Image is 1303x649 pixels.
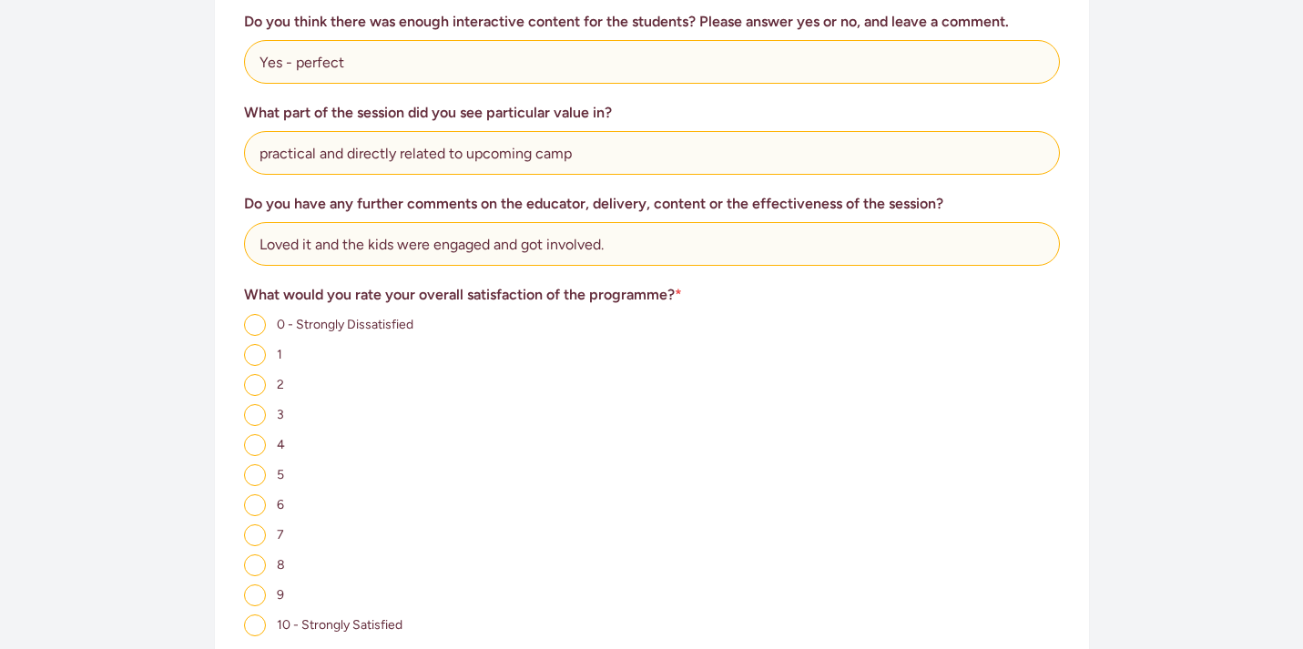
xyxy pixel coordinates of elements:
h3: What would you rate your overall satisfaction of the programme? [244,284,1060,306]
input: 7 [244,524,266,546]
h3: Do you have any further comments on the educator, delivery, content or the effectiveness of the s... [244,193,1060,215]
h3: What part of the session did you see particular value in? [244,102,1060,124]
input: 10 - Strongly Satisfied [244,614,266,636]
input: 3 [244,404,266,426]
span: 0 - Strongly Dissatisfied [277,317,413,332]
span: 1 [277,347,282,362]
span: 3 [277,407,284,422]
input: 2 [244,374,266,396]
span: 7 [277,527,284,543]
span: 6 [277,497,284,512]
input: 4 [244,434,266,456]
input: 1 [244,344,266,366]
span: 5 [277,467,284,482]
span: 10 - Strongly Satisfied [277,617,402,633]
input: 9 [244,584,266,606]
h3: Do you think there was enough interactive content for the students? Please answer yes or no, and ... [244,11,1060,33]
span: 4 [277,437,285,452]
input: 6 [244,494,266,516]
span: 8 [277,557,285,573]
span: 9 [277,587,284,603]
input: 5 [244,464,266,486]
input: 0 - Strongly Dissatisfied [244,314,266,336]
input: 8 [244,554,266,576]
span: 2 [277,377,284,392]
